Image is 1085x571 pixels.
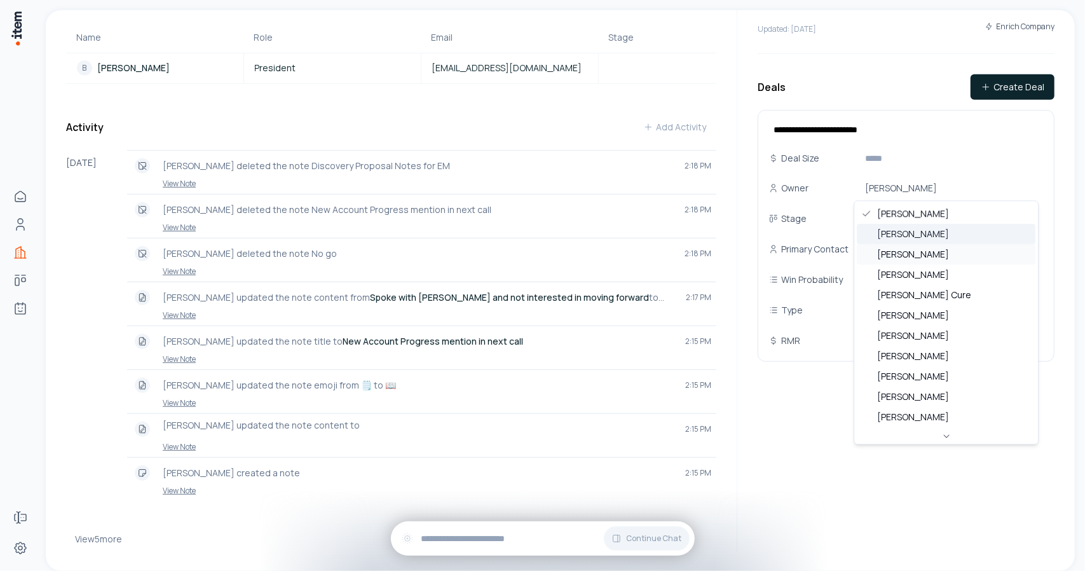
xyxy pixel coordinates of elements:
span: [PERSON_NAME] [877,207,949,220]
span: [PERSON_NAME] [877,268,949,281]
span: [PERSON_NAME] [877,228,949,240]
span: [PERSON_NAME] [877,309,949,322]
span: [PERSON_NAME] [877,248,949,261]
span: [PERSON_NAME] [877,329,949,342]
span: [PERSON_NAME] Cure [877,289,971,301]
span: [PERSON_NAME] [877,370,949,383]
span: [PERSON_NAME] [877,350,949,362]
span: [PERSON_NAME] [877,411,949,423]
span: [PERSON_NAME] [877,390,949,403]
